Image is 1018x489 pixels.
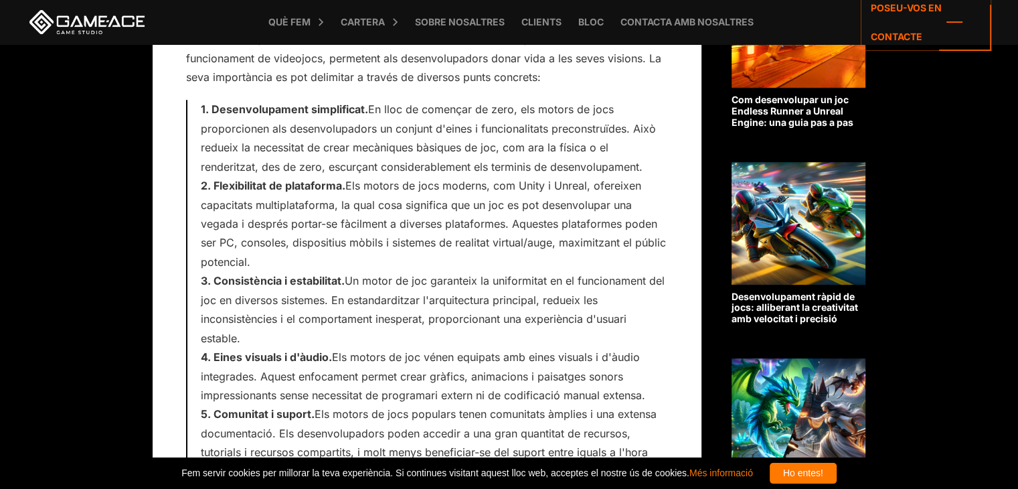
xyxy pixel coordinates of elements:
[186,32,661,84] font: Els motors de jocs serveixen com a columna vertebral fonamental per a la creació i el funcionamen...
[201,274,665,344] font: Un motor de joc garanteix la uniformitat en el funcionament del joc en diversos sistemes. En esta...
[732,162,865,285] img: Relacionat
[732,162,865,325] a: Desenvolupament ràpid de jocs: alliberant la creativitat amb velocitat i precisió
[211,102,368,116] font: Desenvolupament simplificat.
[732,94,853,128] font: Com desenvolupar un joc Endless Runner a Unreal Engine: una guia pas a pas
[214,407,315,421] font: Comunitat i suport.
[521,16,562,27] font: Clients
[578,16,604,27] font: Bloc
[689,468,753,478] a: Més informació
[341,16,385,27] font: Cartera
[732,291,858,325] font: Desenvolupament ràpid de jocs: alliberant la creativitat amb velocitat i precisió
[214,274,345,287] font: Consistència i estabilitat.
[201,102,656,173] font: En lloc de començar de zero, els motors de jocs proporcionen als desenvolupadors un conjunt d'ein...
[783,468,823,478] font: Ho entes!
[214,350,332,364] font: Eines visuals i d'àudio.
[214,179,345,192] font: Flexibilitat de plataforma.
[620,16,754,27] font: Contacta amb nosaltres
[181,468,689,478] font: Fem servir cookies per millorar la teva experiència. Si continues visitant aquest lloc web, accep...
[201,179,666,269] font: Els motors de jocs moderns, com Unity i Unreal, ofereixen capacitats multiplataforma, la qual cos...
[201,350,645,402] font: Els motors de joc vénen equipats amb eines visuals i d'àudio integrades. Aquest enfocament permet...
[268,16,311,27] font: Què fem
[201,407,657,478] font: Els motors de jocs populars tenen comunitats àmplies i una extensa documentació. Els desenvolupad...
[415,16,505,27] font: Sobre nosaltres
[732,358,865,479] img: Relacionat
